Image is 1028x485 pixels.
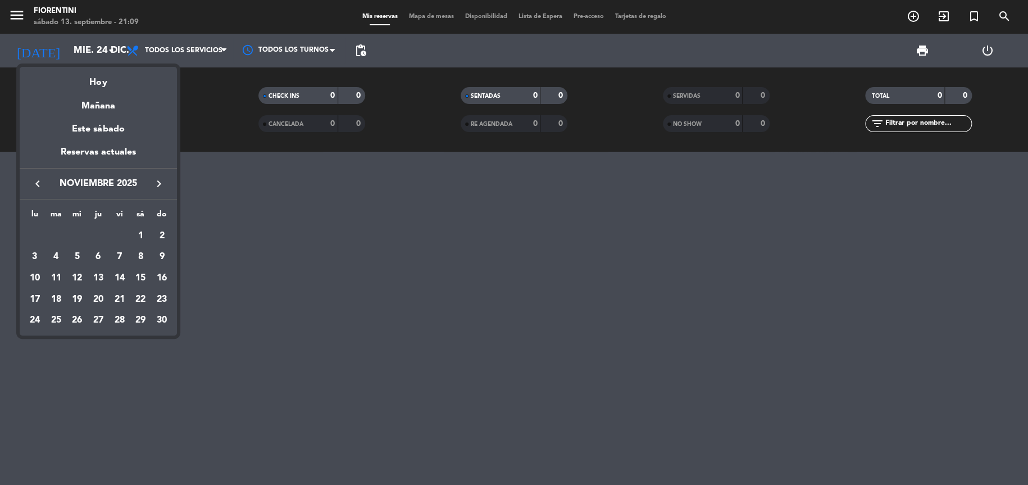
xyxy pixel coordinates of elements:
[152,226,171,246] div: 2
[88,289,109,310] td: 20 de noviembre de 2025
[151,310,172,332] td: 30 de noviembre de 2025
[46,310,67,332] td: 25 de noviembre de 2025
[31,177,44,191] i: keyboard_arrow_left
[89,247,108,266] div: 6
[151,225,172,247] td: 2 de noviembre de 2025
[24,268,46,289] td: 10 de noviembre de 2025
[88,268,109,289] td: 13 de noviembre de 2025
[88,310,109,332] td: 27 de noviembre de 2025
[151,208,172,225] th: domingo
[109,247,130,268] td: 7 de noviembre de 2025
[28,176,48,191] button: keyboard_arrow_left
[24,225,130,247] td: NOV.
[131,226,150,246] div: 1
[152,177,166,191] i: keyboard_arrow_right
[66,289,88,310] td: 19 de noviembre de 2025
[25,247,44,266] div: 3
[130,310,151,332] td: 29 de noviembre de 2025
[130,247,151,268] td: 8 de noviembre de 2025
[25,269,44,288] div: 10
[130,289,151,310] td: 22 de noviembre de 2025
[25,311,44,330] div: 24
[47,247,66,266] div: 4
[20,67,177,90] div: Hoy
[20,90,177,114] div: Mañana
[130,208,151,225] th: sábado
[89,290,108,309] div: 20
[66,247,88,268] td: 5 de noviembre de 2025
[152,269,171,288] div: 16
[47,311,66,330] div: 25
[46,268,67,289] td: 11 de noviembre de 2025
[67,247,87,266] div: 5
[66,310,88,332] td: 26 de noviembre de 2025
[24,247,46,268] td: 3 de noviembre de 2025
[130,268,151,289] td: 15 de noviembre de 2025
[151,289,172,310] td: 23 de noviembre de 2025
[109,310,130,332] td: 28 de noviembre de 2025
[109,208,130,225] th: viernes
[131,247,150,266] div: 8
[131,290,150,309] div: 22
[20,145,177,168] div: Reservas actuales
[46,289,67,310] td: 18 de noviembre de 2025
[47,269,66,288] div: 11
[88,208,109,225] th: jueves
[46,208,67,225] th: martes
[88,247,109,268] td: 6 de noviembre de 2025
[67,269,87,288] div: 12
[24,310,46,332] td: 24 de noviembre de 2025
[109,268,130,289] td: 14 de noviembre de 2025
[131,269,150,288] div: 15
[66,208,88,225] th: miércoles
[151,268,172,289] td: 16 de noviembre de 2025
[24,208,46,225] th: lunes
[25,290,44,309] div: 17
[110,247,129,266] div: 7
[89,269,108,288] div: 13
[48,176,149,191] span: noviembre 2025
[66,268,88,289] td: 12 de noviembre de 2025
[152,290,171,309] div: 23
[89,311,108,330] div: 27
[131,311,150,330] div: 29
[151,247,172,268] td: 9 de noviembre de 2025
[47,290,66,309] div: 18
[24,289,46,310] td: 17 de noviembre de 2025
[149,176,169,191] button: keyboard_arrow_right
[20,114,177,145] div: Este sábado
[46,247,67,268] td: 4 de noviembre de 2025
[67,290,87,309] div: 19
[67,311,87,330] div: 26
[130,225,151,247] td: 1 de noviembre de 2025
[152,247,171,266] div: 9
[109,289,130,310] td: 21 de noviembre de 2025
[110,311,129,330] div: 28
[110,269,129,288] div: 14
[110,290,129,309] div: 21
[152,311,171,330] div: 30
